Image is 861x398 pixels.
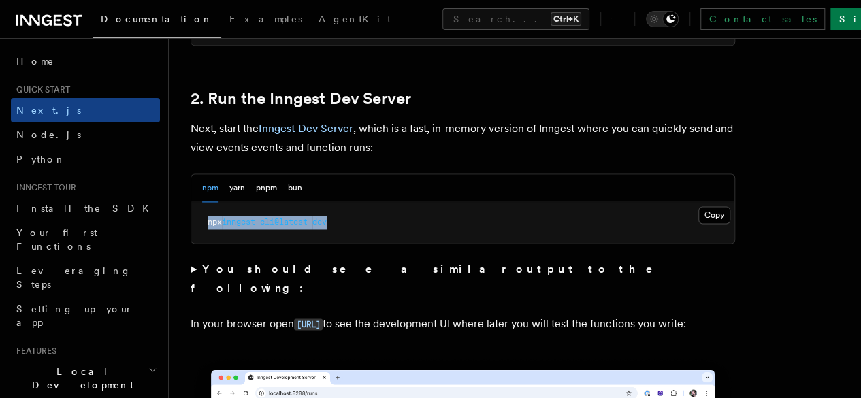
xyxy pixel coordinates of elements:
span: Quick start [11,84,70,95]
a: AgentKit [310,4,399,37]
p: Next, start the , which is a fast, in-memory version of Inngest where you can quickly send and vi... [191,119,735,157]
span: npx [208,217,222,227]
span: Inngest tour [11,182,76,193]
summary: You should see a similar output to the following: [191,260,735,298]
span: dev [312,217,327,227]
span: Python [16,154,66,165]
code: [URL] [294,318,323,330]
a: Your first Functions [11,220,160,259]
a: Home [11,49,160,73]
button: Search...Ctrl+K [442,8,589,30]
button: yarn [229,174,245,202]
span: Next.js [16,105,81,116]
span: Documentation [101,14,213,24]
a: Examples [221,4,310,37]
span: Home [16,54,54,68]
span: Features [11,346,56,356]
button: bun [288,174,302,202]
span: Node.js [16,129,81,140]
kbd: Ctrl+K [551,12,581,26]
a: [URL] [294,317,323,330]
span: Setting up your app [16,303,133,328]
span: Install the SDK [16,203,157,214]
a: Inngest Dev Server [259,122,353,135]
a: Install the SDK [11,196,160,220]
span: AgentKit [319,14,391,24]
strong: You should see a similar output to the following: [191,263,672,295]
a: Leveraging Steps [11,259,160,297]
a: 2. Run the Inngest Dev Server [191,89,411,108]
button: Toggle dark mode [646,11,679,27]
button: Copy [698,206,730,224]
a: Setting up your app [11,297,160,335]
button: npm [202,174,218,202]
a: Contact sales [700,8,825,30]
button: Local Development [11,359,160,397]
span: Leveraging Steps [16,265,131,290]
a: Documentation [93,4,221,38]
button: pnpm [256,174,277,202]
span: Your first Functions [16,227,97,252]
span: Examples [229,14,302,24]
span: Local Development [11,365,148,392]
a: Python [11,147,160,171]
span: inngest-cli@latest [222,217,308,227]
p: In your browser open to see the development UI where later you will test the functions you write: [191,314,735,334]
a: Node.js [11,122,160,147]
a: Next.js [11,98,160,122]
